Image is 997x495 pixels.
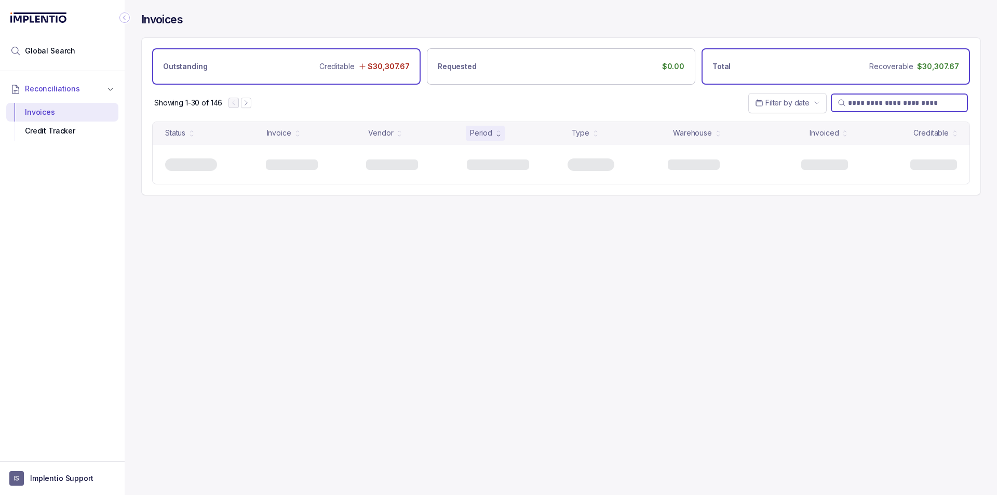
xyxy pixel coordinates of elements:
p: $30,307.67 [368,61,410,72]
button: Reconciliations [6,77,118,100]
h4: Invoices [141,12,183,27]
div: Collapse Icon [118,11,131,24]
p: Creditable [319,61,355,72]
div: Vendor [368,128,393,138]
span: Reconciliations [25,84,80,94]
p: $0.00 [662,61,684,72]
div: Invoiced [810,128,839,138]
div: Period [470,128,492,138]
p: Implentio Support [30,473,93,484]
div: Credit Tracker [15,122,110,140]
div: Invoice [267,128,291,138]
button: User initialsImplentio Support [9,471,115,486]
div: Status [165,128,185,138]
span: User initials [9,471,24,486]
p: Total [712,61,731,72]
div: Reconciliations [6,101,118,143]
div: Remaining page entries [154,98,222,108]
p: $30,307.67 [917,61,959,72]
div: Type [572,128,589,138]
button: Date Range Picker [748,93,827,113]
span: Global Search [25,46,75,56]
div: Invoices [15,103,110,122]
p: Recoverable [869,61,913,72]
p: Outstanding [163,61,207,72]
div: Warehouse [673,128,712,138]
span: Filter by date [765,98,810,107]
button: Next Page [241,98,251,108]
search: Date Range Picker [755,98,810,108]
div: Creditable [913,128,949,138]
p: Requested [438,61,477,72]
p: Showing 1-30 of 146 [154,98,222,108]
